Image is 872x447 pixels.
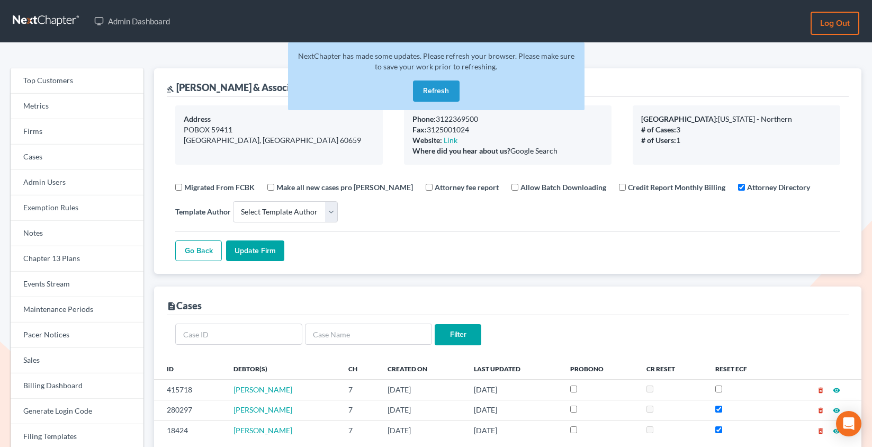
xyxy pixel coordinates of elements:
td: [DATE] [379,400,465,420]
input: Case ID [175,324,302,345]
a: Link [444,136,457,145]
label: Credit Report Monthly Billing [628,182,725,193]
div: 3125001024 [412,124,603,135]
label: Attorney Directory [747,182,810,193]
td: [DATE] [465,380,562,400]
div: Open Intercom Messenger [836,411,861,436]
a: Sales [11,348,143,373]
button: Refresh [413,81,460,102]
label: Make all new cases pro [PERSON_NAME] [276,182,413,193]
a: visibility [833,426,840,435]
a: visibility [833,405,840,414]
td: 7 [340,400,379,420]
div: POBOX 59411 [184,124,374,135]
td: 280297 [154,400,225,420]
a: visibility [833,385,840,394]
label: Template Author [175,206,231,217]
b: # of Users: [641,136,676,145]
td: 18424 [154,420,225,440]
b: Fax: [412,125,427,134]
i: description [167,301,176,311]
td: 415718 [154,380,225,400]
a: Chapter 13 Plans [11,246,143,272]
span: NextChapter has made some updates. Please refresh your browser. Please make sure to save your wor... [298,51,574,71]
a: Admin Dashboard [89,12,175,31]
b: Phone: [412,114,436,123]
b: Address [184,114,211,123]
i: delete_forever [817,427,824,435]
a: Notes [11,221,143,246]
a: Log out [811,12,859,35]
div: [PERSON_NAME] & Associates [167,81,308,94]
label: Allow Batch Downloading [520,182,606,193]
label: Migrated From FCBK [184,182,255,193]
td: [DATE] [465,420,562,440]
div: 3122369500 [412,114,603,124]
i: delete_forever [817,407,824,414]
td: 7 [340,420,379,440]
a: [PERSON_NAME] [233,385,292,394]
div: Google Search [412,146,603,156]
a: delete_forever [817,385,824,394]
th: Last Updated [465,358,562,379]
a: Metrics [11,94,143,119]
a: Events Stream [11,272,143,297]
input: Filter [435,324,481,345]
div: [US_STATE] - Northern [641,114,832,124]
input: Case Name [305,324,432,345]
div: Cases [167,299,202,312]
i: visibility [833,407,840,414]
b: Where did you hear about us? [412,146,510,155]
a: Cases [11,145,143,170]
input: Update Firm [226,240,284,262]
th: CR Reset [638,358,707,379]
a: Firms [11,119,143,145]
td: [DATE] [465,400,562,420]
a: Generate Login Code [11,399,143,424]
th: Ch [340,358,379,379]
a: Go Back [175,240,222,262]
i: gavel [167,85,174,93]
th: Debtor(s) [225,358,340,379]
i: visibility [833,427,840,435]
a: Admin Users [11,170,143,195]
b: [GEOGRAPHIC_DATA]: [641,114,718,123]
a: delete_forever [817,405,824,414]
a: [PERSON_NAME] [233,405,292,414]
label: Attorney fee report [435,182,499,193]
a: Top Customers [11,68,143,94]
b: Website: [412,136,442,145]
div: 3 [641,124,832,135]
td: [DATE] [379,380,465,400]
a: Exemption Rules [11,195,143,221]
th: Created On [379,358,465,379]
th: ID [154,358,225,379]
i: delete_forever [817,387,824,394]
th: Reset ECF [707,358,781,379]
a: [PERSON_NAME] [233,426,292,435]
b: # of Cases: [641,125,676,134]
a: Pacer Notices [11,323,143,348]
i: visibility [833,387,840,394]
td: 7 [340,380,379,400]
div: [GEOGRAPHIC_DATA], [GEOGRAPHIC_DATA] 60659 [184,135,374,146]
td: [DATE] [379,420,465,440]
a: Maintenance Periods [11,297,143,323]
a: Billing Dashboard [11,373,143,399]
th: ProBono [562,358,638,379]
div: 1 [641,135,832,146]
a: delete_forever [817,426,824,435]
